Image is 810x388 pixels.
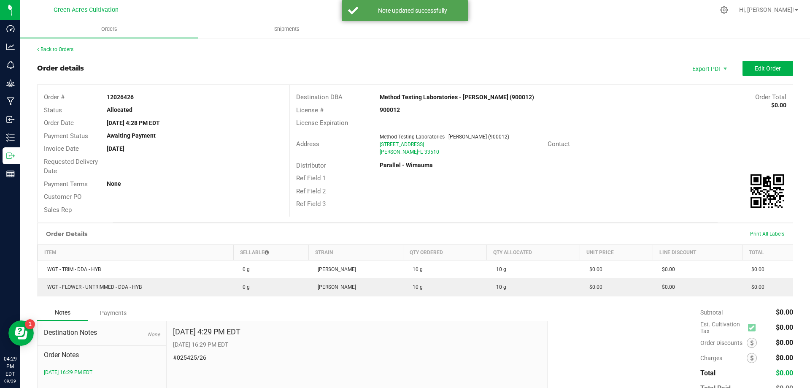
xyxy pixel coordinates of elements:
[492,284,506,290] span: 10 g
[54,6,119,14] span: Green Acres Cultivation
[46,231,87,237] h1: Order Details
[313,284,356,290] span: [PERSON_NAME]
[580,245,653,260] th: Unit Price
[751,174,784,208] img: Scan me!
[263,25,311,33] span: Shipments
[658,284,675,290] span: $0.00
[296,119,348,127] span: License Expiration
[308,245,403,260] th: Strain
[683,61,734,76] li: Export PDF
[148,331,160,337] span: None
[776,354,793,362] span: $0.00
[37,46,73,52] a: Back to Orders
[755,93,786,101] span: Order Total
[43,284,142,290] span: WGT - FLOWER - UNTRIMMED - DDA - HYB
[6,61,15,69] inline-svg: Monitoring
[776,323,793,331] span: $0.00
[6,152,15,160] inline-svg: Outbound
[296,93,343,101] span: Destination DBA
[107,180,121,187] strong: None
[408,284,423,290] span: 10 g
[700,321,745,334] span: Est. Cultivation Tax
[44,132,88,140] span: Payment Status
[313,266,356,272] span: [PERSON_NAME]
[380,134,509,140] span: Method Testing Laboratories - [PERSON_NAME] (900012)
[585,284,602,290] span: $0.00
[37,305,88,321] div: Notes
[6,79,15,87] inline-svg: Grow
[198,20,375,38] a: Shipments
[8,320,34,346] iframe: Resource center
[417,149,423,155] span: FL
[44,145,79,152] span: Invoice Date
[44,369,92,376] button: [DATE] 16:29 PM EDT
[492,266,506,272] span: 10 g
[44,119,74,127] span: Order Date
[751,174,784,208] qrcode: 12026426
[380,94,534,100] strong: Method Testing Laboratories - [PERSON_NAME] (900012)
[747,266,764,272] span: $0.00
[88,305,138,320] div: Payments
[38,245,234,260] th: Item
[107,145,124,152] strong: [DATE]
[4,378,16,384] p: 09/29
[296,187,326,195] span: Ref Field 2
[700,369,715,377] span: Total
[750,231,784,237] span: Print All Labels
[90,25,129,33] span: Orders
[44,206,72,214] span: Sales Rep
[44,350,160,360] span: Order Notes
[296,200,326,208] span: Ref Field 3
[107,94,134,100] strong: 12026426
[296,106,324,114] span: License #
[6,24,15,33] inline-svg: Dashboard
[43,266,101,272] span: WGT - TRIM - DDA - HYB
[776,308,793,316] span: $0.00
[296,140,319,148] span: Address
[173,340,541,349] p: [DATE] 16:29 PM EDT
[20,20,198,38] a: Orders
[107,119,160,126] strong: [DATE] 4:28 PM EDT
[700,339,747,346] span: Order Discounts
[4,355,16,378] p: 04:29 PM EDT
[700,309,723,316] span: Subtotal
[403,245,487,260] th: Qty Ordered
[742,61,793,76] button: Edit Order
[44,180,88,188] span: Payment Terms
[739,6,794,13] span: Hi, [PERSON_NAME]!
[238,284,250,290] span: 0 g
[107,106,132,113] strong: Allocated
[44,328,160,338] span: Destination Notes
[755,65,781,72] span: Edit Order
[6,97,15,106] inline-svg: Manufacturing
[742,245,793,260] th: Total
[653,245,742,260] th: Line Discount
[363,6,462,15] div: Note updated successfully
[380,106,400,113] strong: 900012
[747,284,764,290] span: $0.00
[380,149,418,155] span: [PERSON_NAME]
[776,369,793,377] span: $0.00
[748,322,759,334] span: Calculate cultivation tax
[658,266,675,272] span: $0.00
[380,141,424,147] span: [STREET_ADDRESS]
[107,132,156,139] strong: Awaiting Payment
[25,319,35,329] iframe: Resource center unread badge
[173,328,240,336] h4: [DATE] 4:29 PM EDT
[6,43,15,51] inline-svg: Analytics
[408,266,423,272] span: 10 g
[776,339,793,347] span: $0.00
[585,266,602,272] span: $0.00
[238,266,250,272] span: 0 g
[44,158,98,175] span: Requested Delivery Date
[700,355,747,361] span: Charges
[487,245,580,260] th: Qty Allocated
[296,174,326,182] span: Ref Field 1
[6,133,15,142] inline-svg: Inventory
[44,193,81,201] span: Customer PO
[6,115,15,124] inline-svg: Inbound
[44,106,62,114] span: Status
